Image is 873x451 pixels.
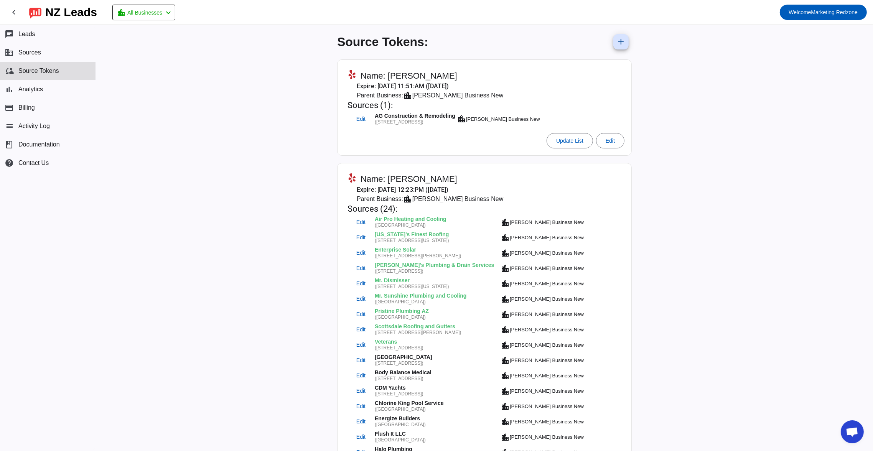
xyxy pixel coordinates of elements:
[349,112,373,126] button: Edit
[412,91,503,100] div: [PERSON_NAME] Business New
[348,185,585,194] mat-card-subtitle: Expire: [DATE] 12:23:PM ([DATE])
[18,31,35,38] span: Leads
[348,100,541,111] mat-card-title: Sources (1):
[18,160,49,166] span: Contact Us
[349,216,373,229] button: Edit
[349,354,373,367] button: Edit
[349,338,373,352] button: Edit
[501,356,510,365] mat-icon: location_city
[5,30,14,39] mat-icon: chat
[5,85,14,94] mat-icon: bar_chart
[356,281,366,286] span: Edit
[375,223,499,228] div: ([GEOGRAPHIC_DATA])
[375,361,499,366] div: ([STREET_ADDRESS])
[356,388,366,393] span: Edit
[356,404,366,409] span: Edit
[501,295,510,304] mat-icon: location_city
[375,422,499,427] div: ([GEOGRAPHIC_DATA])
[510,312,584,317] div: [PERSON_NAME] Business New
[356,296,366,301] span: Edit
[5,66,14,76] mat-icon: cloud_sync
[5,103,14,112] mat-icon: payment
[349,384,373,398] button: Edit
[375,407,499,412] div: ([GEOGRAPHIC_DATA])
[18,123,50,130] span: Activity Log
[412,194,503,204] div: [PERSON_NAME] Business New
[375,114,455,120] div: AG Construction & Remodeling
[356,373,366,378] span: Edit
[403,194,412,204] mat-icon: location_city
[375,416,499,422] div: Energize Builders
[510,250,584,255] div: [PERSON_NAME] Business New
[356,250,366,255] span: Edit
[356,358,366,363] span: Edit
[375,392,499,397] div: ([STREET_ADDRESS])
[349,323,373,337] button: Edit
[5,122,14,131] mat-icon: list
[501,249,510,258] mat-icon: location_city
[606,138,615,144] span: Edit
[349,400,373,413] button: Edit
[841,420,864,443] div: Open chat
[356,419,366,424] span: Edit
[375,401,499,407] div: Chlorine King Pool Service
[510,220,584,225] div: [PERSON_NAME] Business New
[375,315,499,320] div: ([GEOGRAPHIC_DATA])
[375,330,499,335] div: ([STREET_ADDRESS][PERSON_NAME])
[616,37,626,46] mat-icon: add
[361,71,457,81] span: Name: [PERSON_NAME]
[375,370,499,376] div: Body Balance Medical
[375,217,499,223] div: Air Pro Heating and Cooling
[501,371,510,380] mat-icon: location_city
[357,91,403,100] span: Parent Business:
[356,235,366,240] span: Edit
[349,231,373,245] button: Edit
[356,266,366,271] span: Edit
[510,342,584,347] div: [PERSON_NAME] Business New
[112,5,175,20] button: All Businesses
[375,253,499,258] div: ([STREET_ADDRESS][PERSON_NAME])
[18,86,43,93] span: Analytics
[349,262,373,275] button: Edit
[18,67,59,74] span: Source Tokens
[375,284,499,289] div: ([STREET_ADDRESS][US_STATE])
[466,117,540,122] div: [PERSON_NAME] Business New
[356,312,366,317] span: Edit
[375,339,499,346] div: Veterans
[375,232,499,238] div: [US_STATE]'s Finest Roofing
[356,327,366,332] span: Edit
[375,269,499,274] div: ([STREET_ADDRESS])
[356,342,366,347] span: Edit
[501,341,510,350] mat-icon: location_city
[510,235,584,240] div: [PERSON_NAME] Business New
[375,438,499,443] div: ([GEOGRAPHIC_DATA])
[375,376,499,381] div: ([STREET_ADDRESS])
[375,120,455,125] div: ([STREET_ADDRESS])
[348,82,541,91] mat-card-subtitle: Expire: [DATE] 11:51:AM ([DATE])
[501,387,510,396] mat-icon: location_city
[356,435,366,439] span: Edit
[349,277,373,291] button: Edit
[501,402,510,411] mat-icon: location_city
[5,140,14,149] span: book
[18,104,35,111] span: Billing
[596,133,624,148] button: Edit
[510,419,584,424] div: [PERSON_NAME] Business New
[510,281,584,286] div: [PERSON_NAME] Business New
[9,8,18,17] mat-icon: chevron_left
[349,292,373,306] button: Edit
[789,9,811,15] span: Welcome
[375,300,499,305] div: ([GEOGRAPHIC_DATA])
[556,138,583,144] span: Update List
[349,246,373,260] button: Edit
[375,293,499,300] div: Mr. Sunshine Plumbing and Cooling
[356,117,366,122] span: Edit
[45,7,97,18] div: NZ Leads
[510,404,584,409] div: [PERSON_NAME] Business New
[501,310,510,319] mat-icon: location_city
[510,327,584,332] div: [PERSON_NAME] Business New
[5,158,14,168] mat-icon: help
[375,238,499,243] div: ([STREET_ADDRESS][US_STATE])
[501,279,510,288] mat-icon: location_city
[375,278,499,284] div: Mr. Dismisser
